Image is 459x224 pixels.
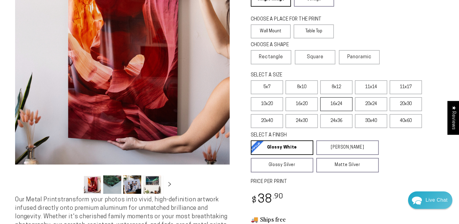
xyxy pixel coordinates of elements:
legend: CHOOSE A SHAPE [251,42,329,49]
a: Matte Silver [316,158,379,172]
label: 8x10 [285,80,318,94]
span: $ [252,197,257,205]
label: 20x30 [390,97,422,111]
legend: CHOOSE A PLACE FOR THE PRINT [251,16,328,23]
span: Panoramic [347,55,371,59]
span: Square [307,53,324,61]
div: Click to open Judge.me floating reviews tab [448,101,459,134]
label: 5x7 [251,80,283,94]
legend: SELECT A SIZE [251,72,365,79]
a: Glossy White [251,140,313,155]
label: PRICE PER PRINT [251,178,444,185]
a: Glossy Silver [251,158,313,172]
label: 30x40 [355,114,387,128]
button: Slide left [68,178,81,191]
label: 11x14 [355,80,387,94]
button: Slide right [163,178,176,191]
label: 8x12 [320,80,352,94]
label: 24x36 [320,114,352,128]
label: 16x20 [285,97,318,111]
label: 20x24 [355,97,387,111]
label: Table Top [294,24,334,38]
span: Rectangle [259,53,283,61]
button: Load image 4 in gallery view [143,175,161,194]
button: Load image 3 in gallery view [123,175,141,194]
label: Wall Mount [251,24,291,38]
div: Contact Us Directly [426,191,448,209]
label: 20x40 [251,114,283,128]
button: Load image 2 in gallery view [103,175,121,194]
label: 40x60 [390,114,422,128]
div: Chat widget toggle [408,191,452,209]
button: Load image 1 in gallery view [83,175,101,194]
label: 24x30 [285,114,318,128]
sup: .90 [273,193,283,200]
bdi: 38 [251,194,284,206]
label: 11x17 [390,80,422,94]
h3: 🚚 Ships free [251,215,444,223]
label: 10x20 [251,97,283,111]
label: 16x24 [320,97,352,111]
legend: SELECT A FINISH [251,132,365,139]
a: [PERSON_NAME] [316,140,379,155]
